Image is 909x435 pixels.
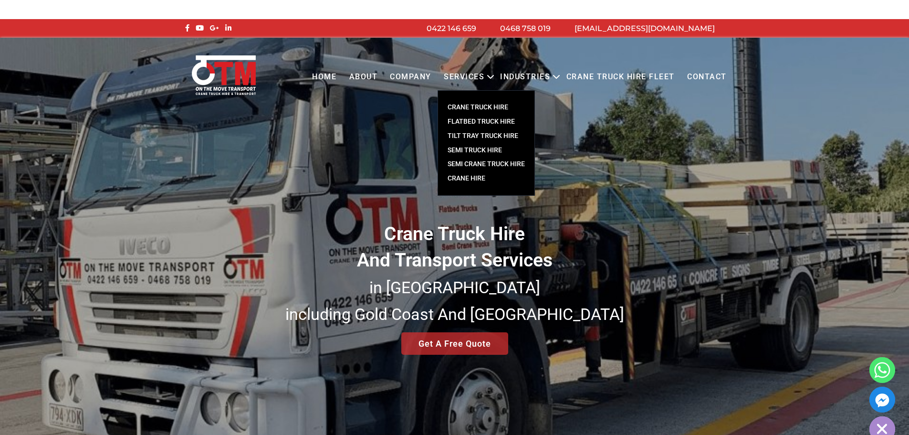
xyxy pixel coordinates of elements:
[869,387,895,413] a: Facebook_Messenger
[438,157,534,171] a: SEMI CRANE TRUCK HIRE
[384,64,438,90] a: COMPANY
[306,64,343,90] a: Home
[438,64,491,90] a: Services
[560,64,680,90] a: Crane Truck Hire Fleet
[438,129,534,143] a: TILT TRAY TRUCK HIRE
[438,115,534,129] a: FLATBED TRUCK HIRE
[343,64,384,90] a: About
[438,143,534,158] a: SEMI TRUCK HIRE
[438,100,534,115] a: CRANE TRUCK HIRE
[285,278,624,324] small: in [GEOGRAPHIC_DATA] including Gold Coast And [GEOGRAPHIC_DATA]
[427,24,476,33] a: 0422 146 659
[494,64,556,90] a: Industries
[681,64,733,90] a: Contact
[401,332,508,355] a: Get A Free Quote
[575,24,715,33] a: [EMAIL_ADDRESS][DOMAIN_NAME]
[500,24,551,33] a: 0468 758 019
[869,357,895,383] a: Whatsapp
[438,171,534,186] a: Crane Hire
